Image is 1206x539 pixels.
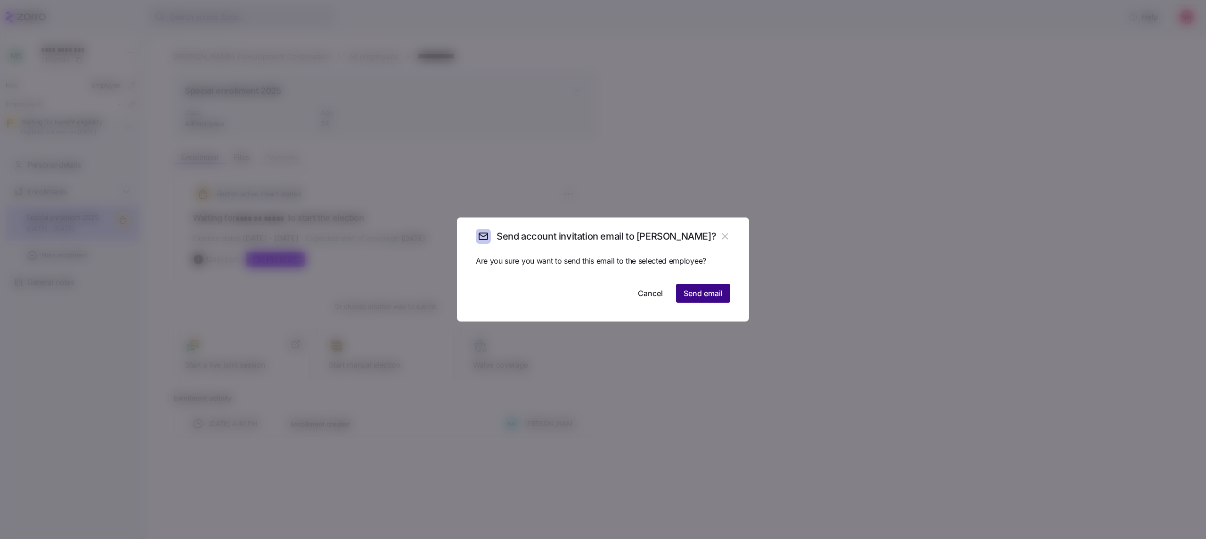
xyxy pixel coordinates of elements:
button: Send email [676,284,730,303]
span: Are you sure you want to send this email to the selected employee? [476,255,730,267]
button: Cancel [630,284,670,303]
h2: Send account invitation email to [PERSON_NAME]? [497,230,716,243]
span: Cancel [638,288,663,299]
span: Send email [684,288,723,299]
